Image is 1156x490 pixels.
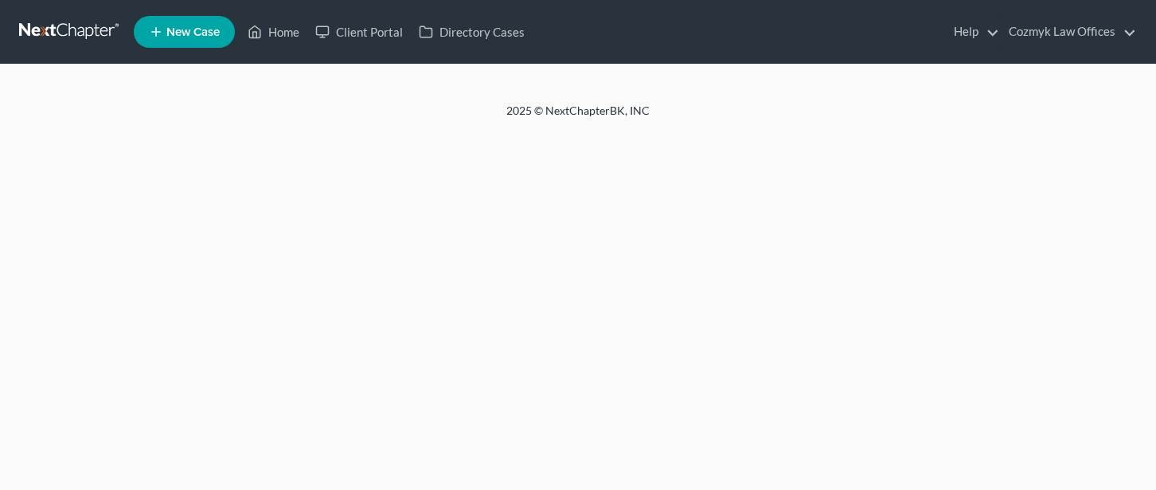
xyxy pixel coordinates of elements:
[124,103,1032,131] div: 2025 © NextChapterBK, INC
[411,18,533,46] a: Directory Cases
[134,16,235,48] new-legal-case-button: New Case
[946,18,999,46] a: Help
[307,18,411,46] a: Client Portal
[240,18,307,46] a: Home
[1001,18,1136,46] a: Cozmyk Law Offices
